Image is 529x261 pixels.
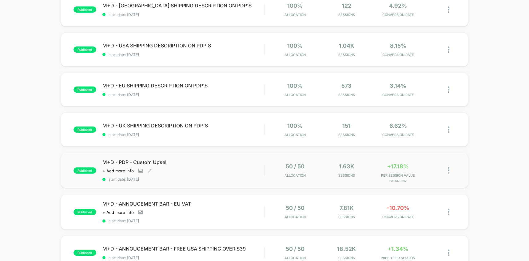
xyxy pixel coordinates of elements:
span: 3.14% [390,82,406,89]
span: Allocation [284,53,306,57]
span: PROFIT PER SESSION [374,256,422,260]
span: M+D - PDP - Custom Upsell [102,159,264,165]
span: M+D - ANNOUCEMENT BAR - FREE USA SHIPPING OVER $39 [102,246,264,252]
span: 7.81k [340,205,354,211]
span: Allocation [284,133,306,137]
span: M+D - USA SHIPPING DESCRIPTION ON PDP'S [102,42,264,49]
span: M+D - [GEOGRAPHIC_DATA] SHIPPING DESCRIPTION ON PDP'S [102,2,264,9]
span: Sessions [322,173,371,178]
span: start date: [DATE] [102,219,264,223]
span: start date: [DATE] [102,177,264,182]
span: 100% [287,42,303,49]
span: 50 / 50 [286,246,304,252]
span: + Add more info [102,210,134,215]
span: Allocation [284,13,306,17]
span: Sessions [322,256,371,260]
span: 4.92% [389,2,407,9]
span: published [74,6,96,13]
span: 100% [287,2,303,9]
span: Sessions [322,13,371,17]
span: +17.18% [387,163,409,170]
span: Sessions [322,53,371,57]
img: close [448,209,449,215]
span: 100% [287,82,303,89]
span: Allocation [284,215,306,219]
span: CONVERSION RATE [374,93,422,97]
img: close [448,46,449,53]
span: start date: [DATE] [102,12,264,17]
span: published [74,167,96,174]
span: 1.63k [339,163,354,170]
span: published [74,250,96,256]
img: close [448,126,449,133]
span: +1.34% [388,246,408,252]
span: for Img > vid [374,179,422,182]
span: CONVERSION RATE [374,133,422,137]
img: close [448,250,449,256]
span: 50 / 50 [286,163,304,170]
span: M+D - EU SHIPPING DESCRIPTION ON PDP'S [102,82,264,89]
img: close [448,6,449,13]
span: Sessions [322,93,371,97]
span: 100% [287,122,303,129]
span: start date: [DATE] [102,255,264,260]
span: CONVERSION RATE [374,215,422,219]
span: + Add more info [102,168,134,173]
span: published [74,126,96,133]
span: -10.70% [387,205,409,211]
span: CONVERSION RATE [374,13,422,17]
span: Allocation [284,256,306,260]
img: close [448,167,449,174]
span: Allocation [284,173,306,178]
span: Allocation [284,93,306,97]
span: 122 [342,2,351,9]
span: CONVERSION RATE [374,53,422,57]
span: 6.62% [389,122,407,129]
span: M+D - UK SHIPPING DESCRIPTION ON PDP'S [102,122,264,129]
span: published [74,209,96,215]
span: 151 [342,122,351,129]
img: close [448,86,449,93]
span: 50 / 50 [286,205,304,211]
span: Sessions [322,215,371,219]
span: Sessions [322,133,371,137]
span: published [74,86,96,93]
span: 573 [341,82,352,89]
span: published [74,46,96,53]
span: 8.15% [390,42,406,49]
span: 18.52k [337,246,356,252]
span: start date: [DATE] [102,92,264,97]
span: start date: [DATE] [102,132,264,137]
span: start date: [DATE] [102,52,264,57]
span: 1.04k [339,42,354,49]
span: M+D - ANNOUCEMENT BAR - EU VAT [102,201,264,207]
span: PER SESSION VALUE [374,173,422,178]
